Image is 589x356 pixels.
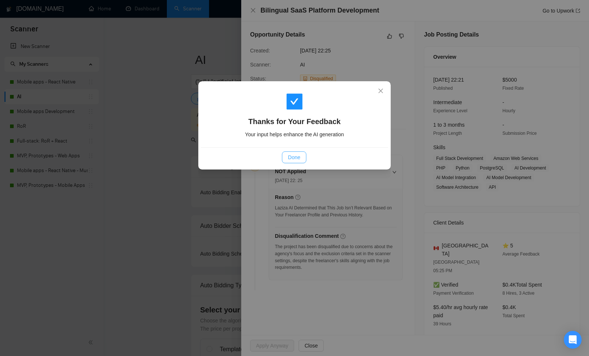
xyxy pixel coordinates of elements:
button: Done [282,151,306,163]
span: Your input helps enhance the AI generation [245,131,344,137]
span: close [378,88,384,94]
button: Close [371,81,391,101]
div: Open Intercom Messenger [564,331,582,349]
span: Done [288,153,300,161]
span: check-square [286,93,303,110]
h4: Thanks for Your Feedback [210,116,379,127]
